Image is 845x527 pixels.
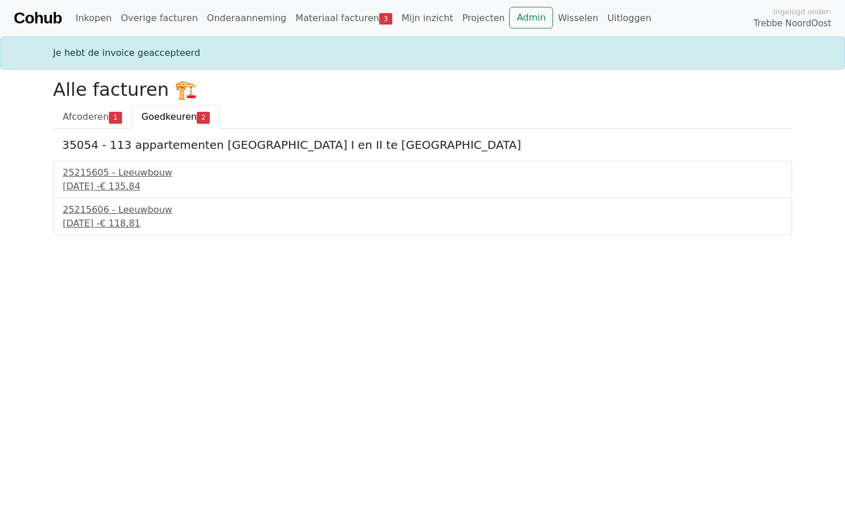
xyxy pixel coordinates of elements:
[197,112,210,123] span: 2
[109,112,122,123] span: 1
[53,105,132,129] a: Afcoderen1
[202,7,291,30] a: Onderaanneming
[63,203,782,230] a: 25215606 - Leeuwbouw[DATE] -€ 118,81
[62,138,783,152] h5: 35054 - 113 appartementen [GEOGRAPHIC_DATA] I en II te [GEOGRAPHIC_DATA]
[63,166,782,193] a: 25215605 - Leeuwbouw[DATE] -€ 135,84
[100,181,140,192] span: € 135,84
[603,7,656,30] a: Uitloggen
[14,5,62,32] a: Cohub
[63,203,782,217] div: 25215606 - Leeuwbouw
[141,111,197,122] span: Goedkeuren
[53,79,792,100] h2: Alle facturen 🏗️
[46,46,799,60] div: Je hebt de invoice geaccepteerd
[754,17,831,30] span: Trebbe NoordOost
[132,105,220,129] a: Goedkeuren2
[509,7,553,29] a: Admin
[100,218,140,229] span: € 118,81
[773,6,831,17] span: Ingelogd onder:
[63,180,782,193] div: [DATE] -
[116,7,202,30] a: Overige facturen
[458,7,510,30] a: Projecten
[291,7,397,30] a: Materiaal facturen3
[379,13,392,25] span: 3
[553,7,603,30] a: Wisselen
[63,111,109,122] span: Afcoderen
[63,217,782,230] div: [DATE] -
[397,7,458,30] a: Mijn inzicht
[71,7,116,30] a: Inkopen
[63,166,782,180] div: 25215605 - Leeuwbouw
